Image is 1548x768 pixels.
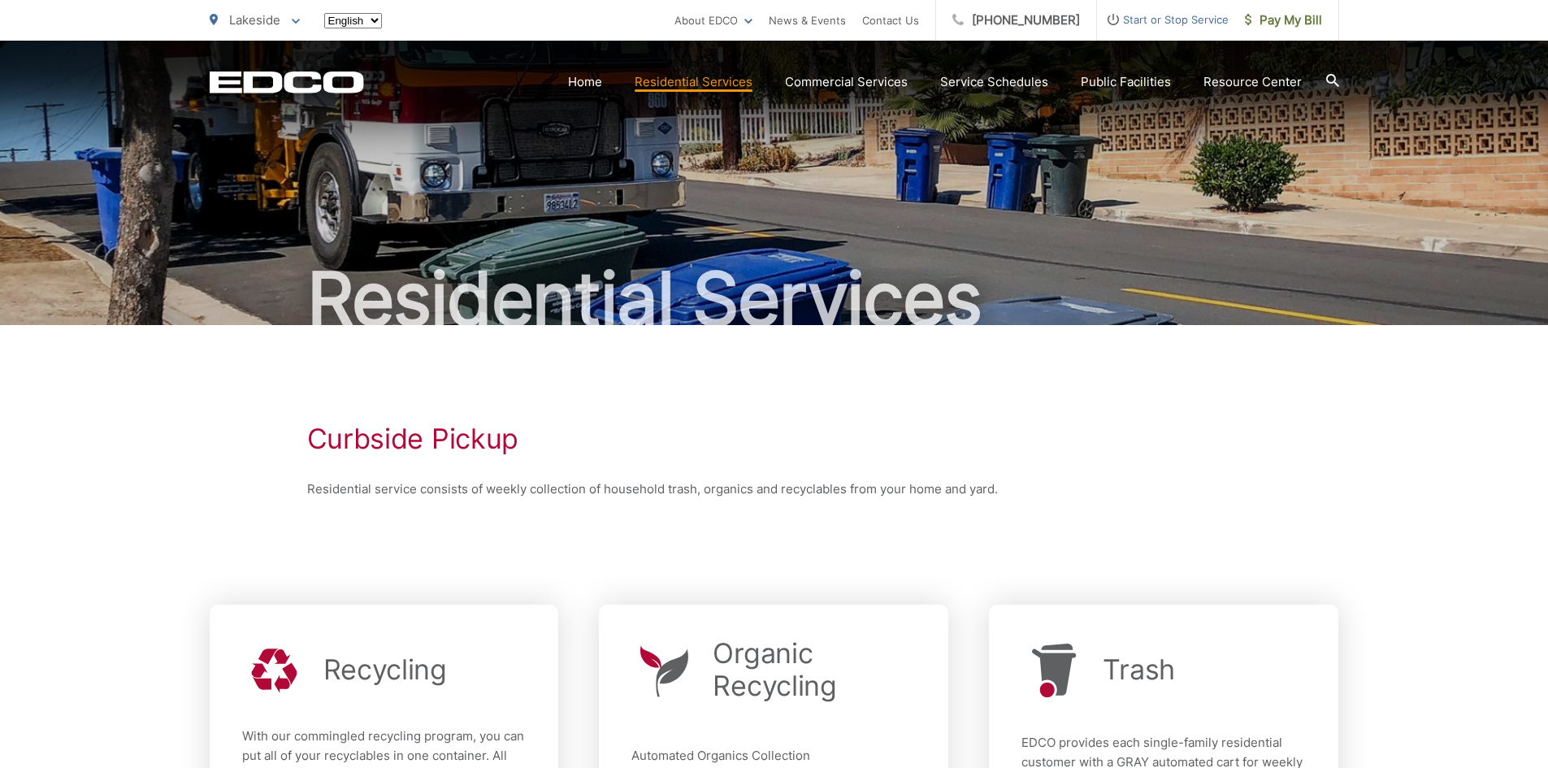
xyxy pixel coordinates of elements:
h2: Organic Recycling [713,637,916,702]
a: News & Events [769,11,846,30]
h2: Residential Services [210,258,1339,340]
h2: Recycling [323,653,447,686]
a: Contact Us [862,11,919,30]
select: Select a language [324,13,382,28]
h2: Trash [1103,653,1175,686]
a: EDCD logo. Return to the homepage. [210,71,364,93]
a: Commercial Services [785,72,908,92]
span: Lakeside [229,12,280,28]
a: Service Schedules [940,72,1048,92]
p: Residential service consists of weekly collection of household trash, organics and recyclables fr... [307,479,1242,499]
a: About EDCO [674,11,752,30]
a: Public Facilities [1081,72,1171,92]
a: Residential Services [635,72,752,92]
a: Home [568,72,602,92]
a: Resource Center [1203,72,1302,92]
h1: Curbside Pickup [307,423,1242,455]
span: Pay My Bill [1245,11,1322,30]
